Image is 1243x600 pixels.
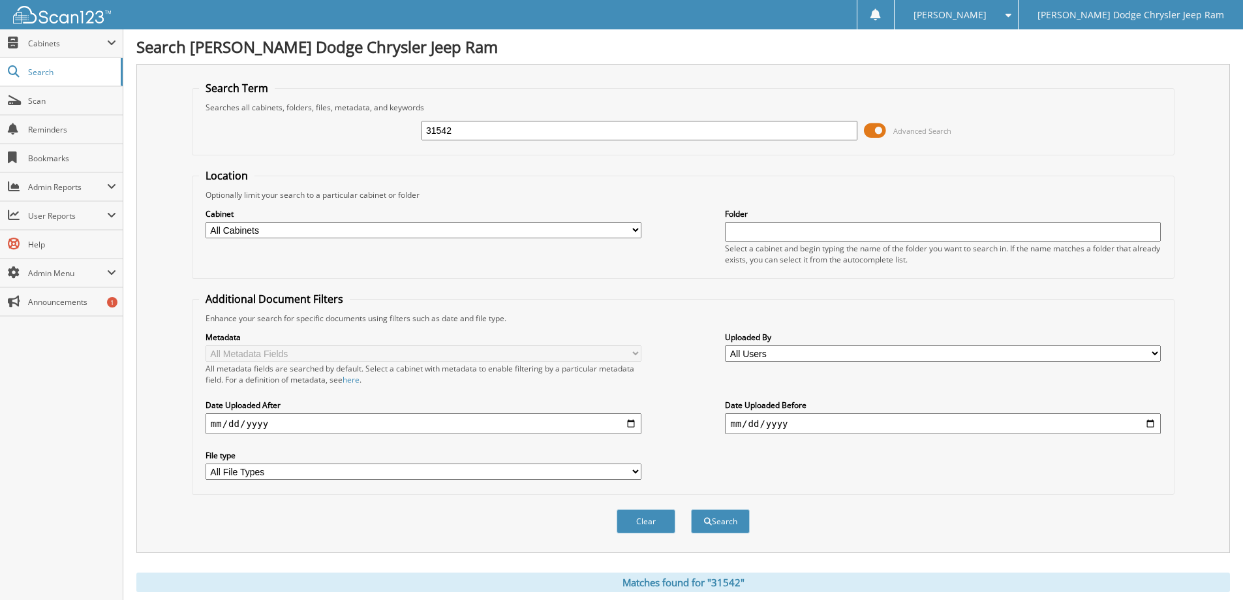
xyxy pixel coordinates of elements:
legend: Search Term [199,81,275,95]
span: Reminders [28,124,116,135]
legend: Additional Document Filters [199,292,350,306]
span: Cabinets [28,38,107,49]
input: end [725,413,1161,434]
span: Help [28,239,116,250]
a: here [343,374,360,385]
legend: Location [199,168,254,183]
span: Admin Reports [28,182,107,193]
label: Folder [725,208,1161,219]
h1: Search [PERSON_NAME] Dodge Chrysler Jeep Ram [136,36,1230,57]
div: Optionally limit your search to a particular cabinet or folder [199,189,1167,200]
label: Date Uploaded Before [725,400,1161,411]
div: Matches found for "31542" [136,573,1230,592]
input: start [206,413,641,434]
label: Metadata [206,332,641,343]
label: Date Uploaded After [206,400,641,411]
span: Scan [28,95,116,106]
div: Enhance your search for specific documents using filters such as date and file type. [199,313,1167,324]
span: User Reports [28,210,107,221]
span: Search [28,67,114,78]
span: Announcements [28,296,116,308]
div: 1 [107,297,117,308]
button: Clear [617,509,675,533]
div: Select a cabinet and begin typing the name of the folder you want to search in. If the name match... [725,243,1161,265]
span: Bookmarks [28,153,116,164]
img: scan123-logo-white.svg [13,6,111,24]
label: File type [206,450,641,461]
span: [PERSON_NAME] Dodge Chrysler Jeep Ram [1037,11,1224,19]
span: [PERSON_NAME] [913,11,987,19]
label: Uploaded By [725,332,1161,343]
button: Search [691,509,750,533]
label: Cabinet [206,208,641,219]
div: Searches all cabinets, folders, files, metadata, and keywords [199,102,1167,113]
span: Advanced Search [893,126,951,136]
div: All metadata fields are searched by default. Select a cabinet with metadata to enable filtering b... [206,363,641,385]
span: Admin Menu [28,268,107,279]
